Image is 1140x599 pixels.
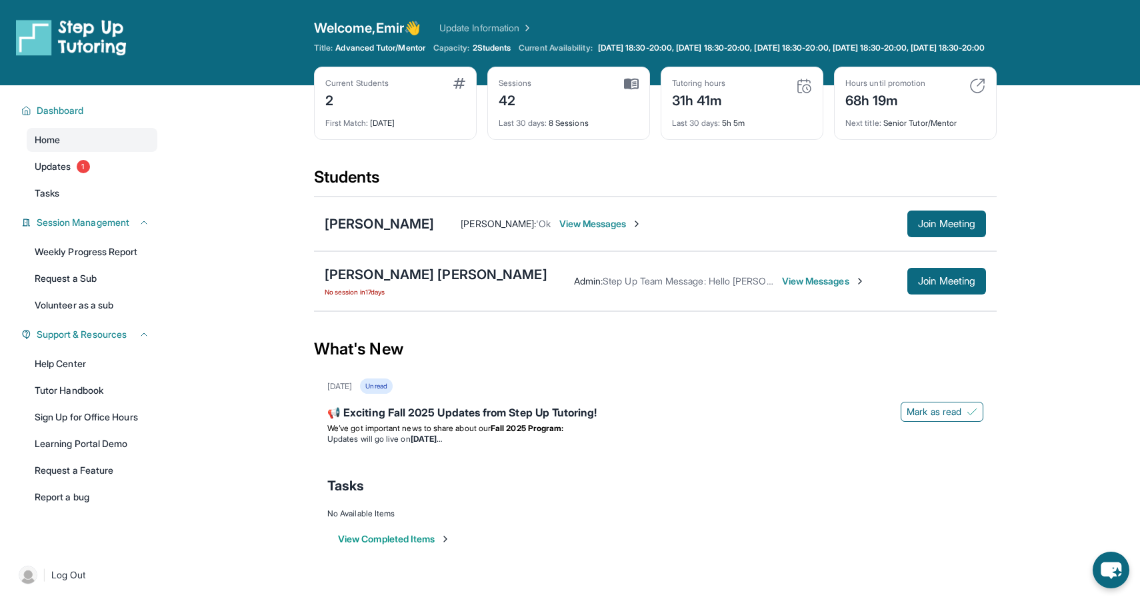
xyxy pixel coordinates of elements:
[473,43,511,53] span: 2 Students
[16,19,127,56] img: logo
[782,275,865,288] span: View Messages
[27,485,157,509] a: Report a bug
[27,128,157,152] a: Home
[491,423,563,433] strong: Fall 2025 Program:
[845,78,925,89] div: Hours until promotion
[1093,552,1129,588] button: chat-button
[314,43,333,53] span: Title:
[325,215,434,233] div: [PERSON_NAME]
[31,104,149,117] button: Dashboard
[360,378,392,394] div: Unread
[631,219,642,229] img: Chevron-Right
[796,78,812,94] img: card
[51,568,86,582] span: Log Out
[327,381,352,392] div: [DATE]
[967,406,977,417] img: Mark as read
[499,89,532,110] div: 42
[31,328,149,341] button: Support & Resources
[27,432,157,456] a: Learning Portal Demo
[499,110,639,129] div: 8 Sessions
[536,218,551,229] span: 'Ok
[37,328,127,341] span: Support & Resources
[27,293,157,317] a: Volunteer as a sub
[918,220,975,228] span: Join Meeting
[37,216,129,229] span: Session Management
[672,89,725,110] div: 31h 41m
[35,187,59,200] span: Tasks
[598,43,985,53] span: [DATE] 18:30-20:00, [DATE] 18:30-20:00, [DATE] 18:30-20:00, [DATE] 18:30-20:00, [DATE] 18:30-20:00
[27,155,157,179] a: Updates1
[574,275,603,287] span: Admin :
[461,218,536,229] span: [PERSON_NAME] :
[672,78,725,89] div: Tutoring hours
[901,402,983,422] button: Mark as read
[77,160,90,173] span: 1
[411,434,442,444] strong: [DATE]
[499,78,532,89] div: Sessions
[335,43,425,53] span: Advanced Tutor/Mentor
[31,216,149,229] button: Session Management
[559,217,643,231] span: View Messages
[595,43,988,53] a: [DATE] 18:30-20:00, [DATE] 18:30-20:00, [DATE] 18:30-20:00, [DATE] 18:30-20:00, [DATE] 18:30-20:00
[845,118,881,128] span: Next title :
[27,267,157,291] a: Request a Sub
[19,566,37,584] img: user-img
[27,352,157,376] a: Help Center
[519,43,592,53] span: Current Availability:
[672,110,812,129] div: 5h 5m
[327,423,491,433] span: We’ve got important news to share about our
[35,133,60,147] span: Home
[35,160,71,173] span: Updates
[314,167,997,196] div: Students
[327,404,983,423] div: 📢 Exciting Fall 2025 Updates from Step Up Tutoring!
[439,21,533,35] a: Update Information
[314,320,997,378] div: What's New
[27,181,157,205] a: Tasks
[43,567,46,583] span: |
[325,265,547,284] div: [PERSON_NAME] [PERSON_NAME]
[325,287,547,297] span: No session in 17 days
[327,508,983,519] div: No Available Items
[453,78,465,89] img: card
[624,78,639,90] img: card
[37,104,84,117] span: Dashboard
[519,21,533,35] img: Chevron Right
[325,110,465,129] div: [DATE]
[845,110,985,129] div: Senior Tutor/Mentor
[499,118,547,128] span: Last 30 days :
[325,78,389,89] div: Current Students
[433,43,470,53] span: Capacity:
[327,434,983,444] li: Updates will go live on
[27,378,157,402] a: Tutor Handbook
[327,476,364,495] span: Tasks
[672,118,720,128] span: Last 30 days :
[13,560,157,590] a: |Log Out
[325,89,389,110] div: 2
[27,458,157,482] a: Request a Feature
[845,89,925,110] div: 68h 19m
[907,211,986,237] button: Join Meeting
[27,405,157,429] a: Sign Up for Office Hours
[855,276,865,287] img: Chevron-Right
[27,240,157,264] a: Weekly Progress Report
[325,118,368,128] span: First Match :
[314,19,421,37] span: Welcome, Emir 👋
[969,78,985,94] img: card
[918,277,975,285] span: Join Meeting
[907,405,961,418] span: Mark as read
[907,268,986,295] button: Join Meeting
[338,532,451,546] button: View Completed Items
